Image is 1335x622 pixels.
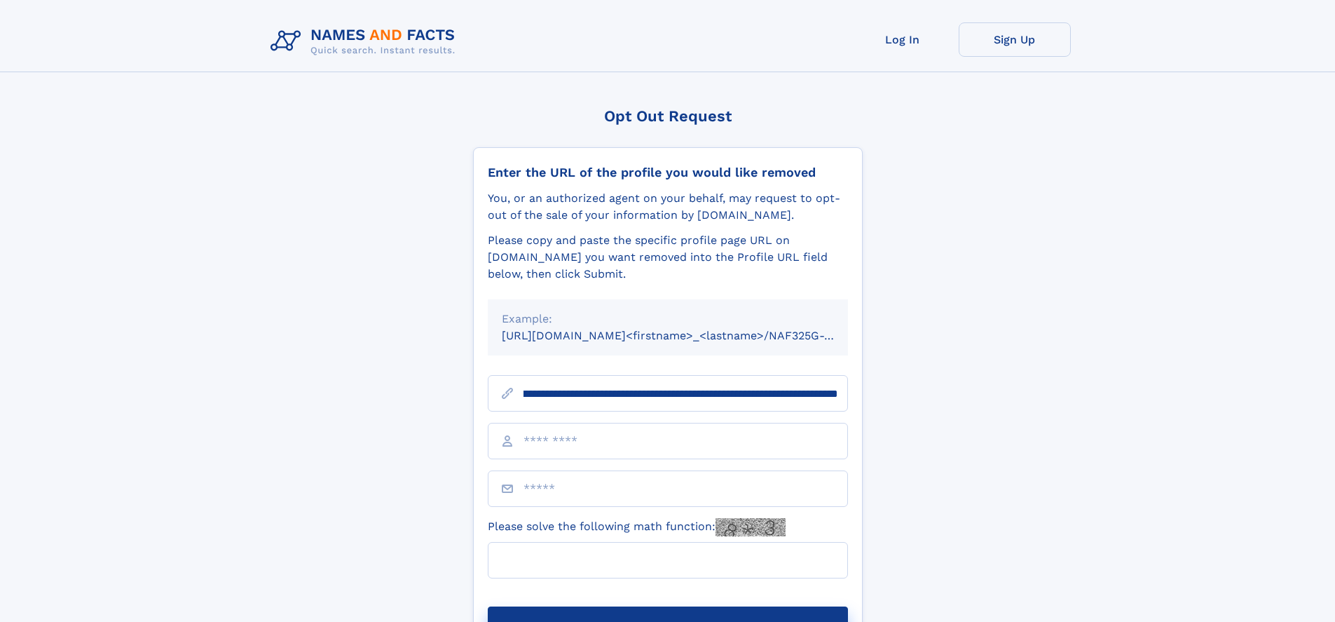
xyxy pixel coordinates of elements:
[473,107,863,125] div: Opt Out Request
[265,22,467,60] img: Logo Names and Facts
[959,22,1071,57] a: Sign Up
[847,22,959,57] a: Log In
[488,518,786,536] label: Please solve the following math function:
[488,190,848,224] div: You, or an authorized agent on your behalf, may request to opt-out of the sale of your informatio...
[488,165,848,180] div: Enter the URL of the profile you would like removed
[488,232,848,283] div: Please copy and paste the specific profile page URL on [DOMAIN_NAME] you want removed into the Pr...
[502,311,834,327] div: Example:
[502,329,875,342] small: [URL][DOMAIN_NAME]<firstname>_<lastname>/NAF325G-xxxxxxxx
